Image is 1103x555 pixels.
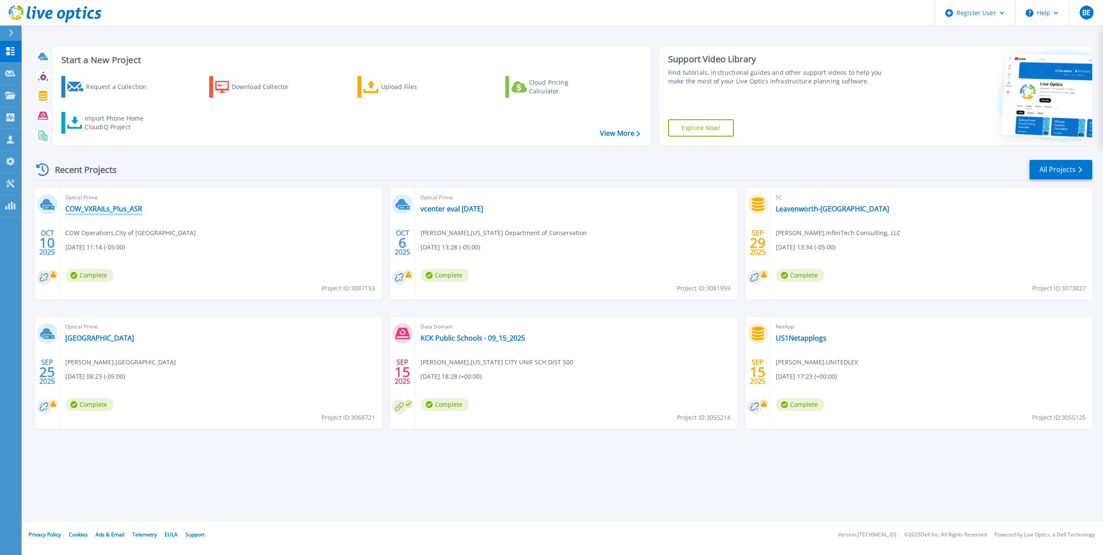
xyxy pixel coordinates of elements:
[65,357,176,367] span: [PERSON_NAME] , [GEOGRAPHIC_DATA]
[677,284,730,293] span: Project ID: 3081959
[65,322,376,332] span: Optical Prime
[398,239,406,246] span: 6
[65,269,114,282] span: Complete
[86,78,155,96] div: Request a Collection
[505,76,602,98] a: Cloud Pricing Calculator
[394,227,411,258] div: OCT 2025
[33,159,128,180] div: Recent Projects
[165,531,178,538] a: EULA
[668,54,892,65] div: Support Video Library
[421,193,732,202] span: Optical Prime
[750,368,765,376] span: 15
[776,193,1087,202] span: SC
[322,413,375,422] span: Project ID: 3068721
[529,78,598,96] div: Cloud Pricing Calculator
[776,269,824,282] span: Complete
[421,269,469,282] span: Complete
[838,532,896,538] li: Version: [TECHNICAL_ID]
[668,119,734,137] a: Explore Now!
[600,129,640,137] a: View More
[749,227,766,258] div: SEP 2025
[185,531,204,538] a: Support
[39,368,55,376] span: 25
[776,204,889,213] a: Leavenworth-[GEOGRAPHIC_DATA]
[65,204,142,213] a: COW_VXRAILs_Plus_ASR
[421,372,481,381] span: [DATE] 18:28 (+00:00)
[322,284,375,293] span: Project ID: 3087153
[65,228,196,238] span: COW Operations , City of [GEOGRAPHIC_DATA]
[65,242,125,252] span: [DATE] 11:14 (-05:00)
[421,228,587,238] span: [PERSON_NAME] , [US_STATE] Department of Conservation
[61,55,640,65] h3: Start a New Project
[750,239,765,246] span: 29
[61,76,158,98] a: Request a Collection
[65,398,114,411] span: Complete
[69,531,88,538] a: Cookies
[749,356,766,388] div: SEP 2025
[209,76,306,98] a: Download Collector
[421,398,469,411] span: Complete
[39,227,55,258] div: OCT 2025
[1032,284,1086,293] span: Project ID: 3073827
[1082,9,1090,16] span: BE
[668,68,892,86] div: Find tutorials, instructional guides and other support videos to help you make the most of your L...
[1030,160,1092,179] a: All Projects
[776,242,835,252] span: [DATE] 13:34 (-05:00)
[776,357,858,367] span: [PERSON_NAME] , UNITEDLEX
[39,356,55,388] div: SEP 2025
[395,368,410,376] span: 15
[232,78,301,96] div: Download Collector
[421,357,573,367] span: [PERSON_NAME] , [US_STATE] CITY UNIF SCH DIST 500
[1032,413,1086,422] span: Project ID: 3055125
[776,334,826,342] a: US1Netapplogs
[39,239,55,246] span: 10
[995,532,1095,538] li: Powered by Live Optics, a Dell Technology
[65,372,125,381] span: [DATE] 08:23 (-05:00)
[65,193,376,202] span: Optical Prime
[421,334,525,342] a: KCK Public Schools - 09_15_2025
[29,531,61,538] a: Privacy Policy
[394,356,411,388] div: SEP 2025
[677,413,730,422] span: Project ID: 3055214
[776,398,824,411] span: Complete
[381,78,450,96] div: Upload Files
[132,531,157,538] a: Telemetry
[776,322,1087,332] span: NetApp
[85,114,152,131] div: Import Phone Home CloudIQ Project
[96,531,124,538] a: Ads & Email
[776,372,837,381] span: [DATE] 17:23 (+00:00)
[421,322,732,332] span: Data Domain
[65,334,134,342] a: [GEOGRAPHIC_DATA]
[357,76,454,98] a: Upload Files
[904,532,987,538] li: © 2025 Dell Inc. All Rights Reserved
[421,242,480,252] span: [DATE] 13:28 (-05:00)
[776,228,901,238] span: [PERSON_NAME] , InfiniTech Consulting, LLC
[421,204,483,213] a: vcenter eval [DATE]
